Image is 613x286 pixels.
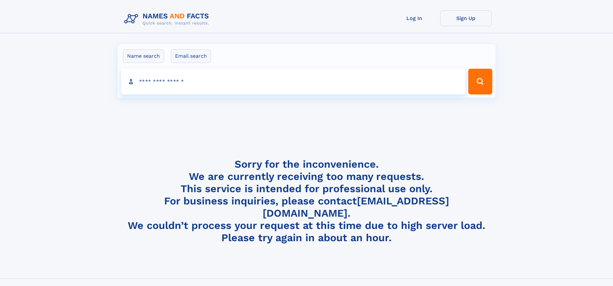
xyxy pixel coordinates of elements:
[440,10,492,26] a: Sign Up
[263,195,449,219] a: [EMAIL_ADDRESS][DOMAIN_NAME]
[123,49,164,63] label: Name search
[468,69,492,94] button: Search Button
[389,10,440,26] a: Log In
[122,158,492,244] h4: Sorry for the inconvenience. We are currently receiving too many requests. This service is intend...
[121,69,466,94] input: search input
[171,49,211,63] label: Email search
[122,10,214,28] img: Logo Names and Facts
